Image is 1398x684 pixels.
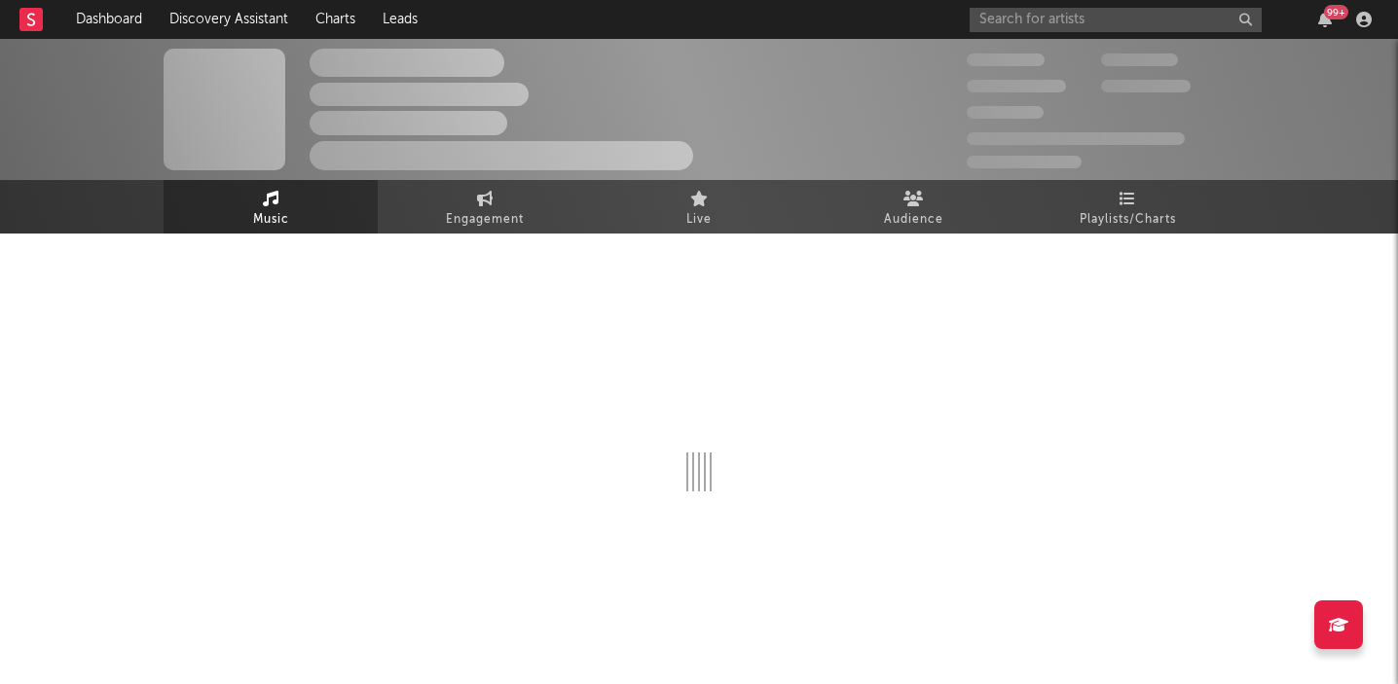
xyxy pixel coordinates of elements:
[967,106,1044,119] span: 100,000
[806,180,1020,234] a: Audience
[1020,180,1234,234] a: Playlists/Charts
[970,8,1262,32] input: Search for artists
[253,208,289,232] span: Music
[686,208,712,232] span: Live
[1080,208,1176,232] span: Playlists/Charts
[884,208,943,232] span: Audience
[1101,80,1191,92] span: 1,000,000
[1324,5,1348,19] div: 99 +
[967,54,1045,66] span: 300,000
[378,180,592,234] a: Engagement
[967,80,1066,92] span: 50,000,000
[446,208,524,232] span: Engagement
[1101,54,1178,66] span: 100,000
[967,156,1082,168] span: Jump Score: 85.0
[164,180,378,234] a: Music
[967,132,1185,145] span: 50,000,000 Monthly Listeners
[592,180,806,234] a: Live
[1318,12,1332,27] button: 99+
